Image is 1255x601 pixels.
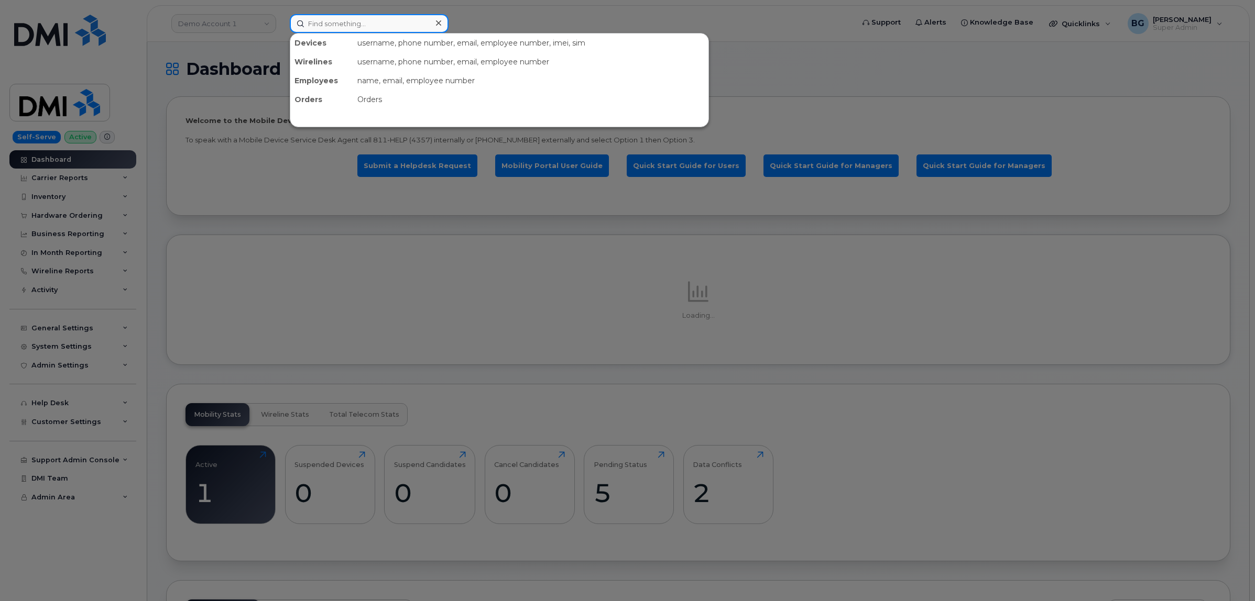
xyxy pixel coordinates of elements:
[353,90,708,109] div: Orders
[290,34,353,52] div: Devices
[353,71,708,90] div: name, email, employee number
[290,90,353,109] div: Orders
[290,52,353,71] div: Wirelines
[353,34,708,52] div: username, phone number, email, employee number, imei, sim
[290,71,353,90] div: Employees
[353,52,708,71] div: username, phone number, email, employee number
